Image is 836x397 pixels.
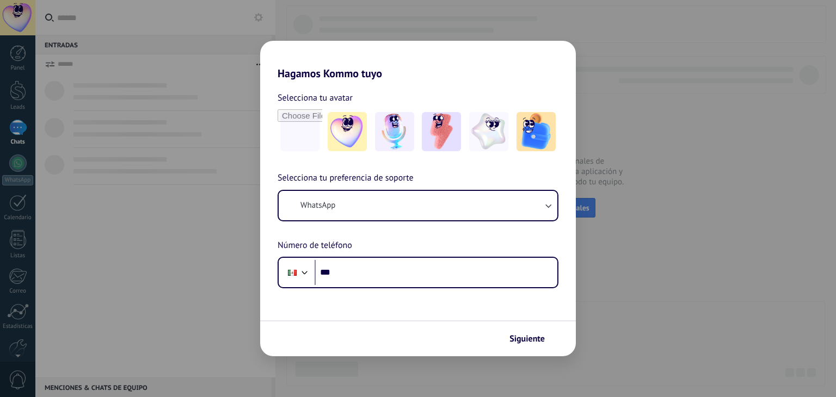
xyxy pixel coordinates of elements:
[282,261,303,284] div: Mexico: + 52
[328,112,367,151] img: -1.jpeg
[278,91,353,105] span: Selecciona tu avatar
[517,112,556,151] img: -5.jpeg
[300,200,335,211] span: WhatsApp
[469,112,508,151] img: -4.jpeg
[279,191,557,220] button: WhatsApp
[278,239,352,253] span: Número de teléfono
[260,41,576,80] h2: Hagamos Kommo tuyo
[509,335,545,343] span: Siguiente
[505,330,560,348] button: Siguiente
[375,112,414,151] img: -2.jpeg
[278,171,414,185] span: Selecciona tu preferencia de soporte
[422,112,461,151] img: -3.jpeg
